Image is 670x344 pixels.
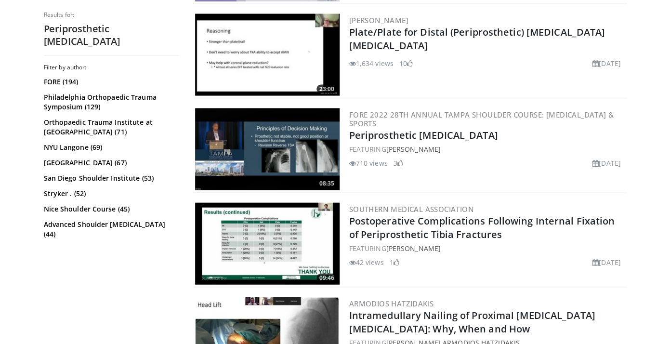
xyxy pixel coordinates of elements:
[592,257,621,267] li: [DATE]
[349,299,434,308] a: Armodios Hatzidakis
[399,58,413,68] li: 10
[349,243,625,253] div: FEATURING
[349,144,625,154] div: FEATURING
[44,189,176,198] a: Stryker . (52)
[44,77,176,87] a: FORE (194)
[349,129,498,142] a: Periprosthetic [MEDICAL_DATA]
[316,85,337,93] span: 23:00
[386,244,440,253] a: [PERSON_NAME]
[44,173,176,183] a: San Diego Shoulder Institute (53)
[44,23,179,48] h2: Periprosthetic [MEDICAL_DATA]
[349,26,605,52] a: Plate/Plate for Distal (Periprosthetic) [MEDICAL_DATA] [MEDICAL_DATA]
[195,203,340,285] a: 09:46
[592,58,621,68] li: [DATE]
[44,11,179,19] p: Results for:
[195,14,340,96] a: 23:00
[316,179,337,188] span: 08:35
[349,309,595,335] a: Intramedullary Nailing of Proximal [MEDICAL_DATA] [MEDICAL_DATA]: Why, When and How
[44,64,179,71] h3: Filter by author:
[44,220,176,239] a: Advanced Shoulder [MEDICAL_DATA] (44)
[390,257,399,267] li: 1
[44,93,176,112] a: Philadelphia Orthopaedic Trauma Symposium (129)
[44,204,176,214] a: Nice Shoulder Course (45)
[386,145,440,154] a: [PERSON_NAME]
[195,14,340,96] img: 7fcf89dc-4b2f-4d2d-a81b-e454e5708478.300x170_q85_crop-smart_upscale.jpg
[316,274,337,282] span: 09:46
[195,108,340,190] img: ff2e7bd1-bbdb-4e5c-994b-6e038b776ce4.300x170_q85_crop-smart_upscale.jpg
[349,15,408,25] a: [PERSON_NAME]
[349,110,614,128] a: FORE 2022 28th Annual Tampa Shoulder Course: [MEDICAL_DATA] & Sports
[44,118,176,137] a: Orthopaedic Trauma Institute at [GEOGRAPHIC_DATA] (71)
[349,158,388,168] li: 710 views
[195,203,340,285] img: 6c011df5-526e-4c18-8e52-da808d24847c.300x170_q85_crop-smart_upscale.jpg
[349,204,474,214] a: Southern Medical Association
[349,214,615,241] a: Postoperative Complications Following Internal Fixation of Periprosthetic Tibia Fractures
[394,158,403,168] li: 3
[349,257,384,267] li: 42 views
[349,58,394,68] li: 1,634 views
[44,143,176,152] a: NYU Langone (69)
[195,108,340,190] a: 08:35
[592,158,621,168] li: [DATE]
[44,158,176,168] a: [GEOGRAPHIC_DATA] (67)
